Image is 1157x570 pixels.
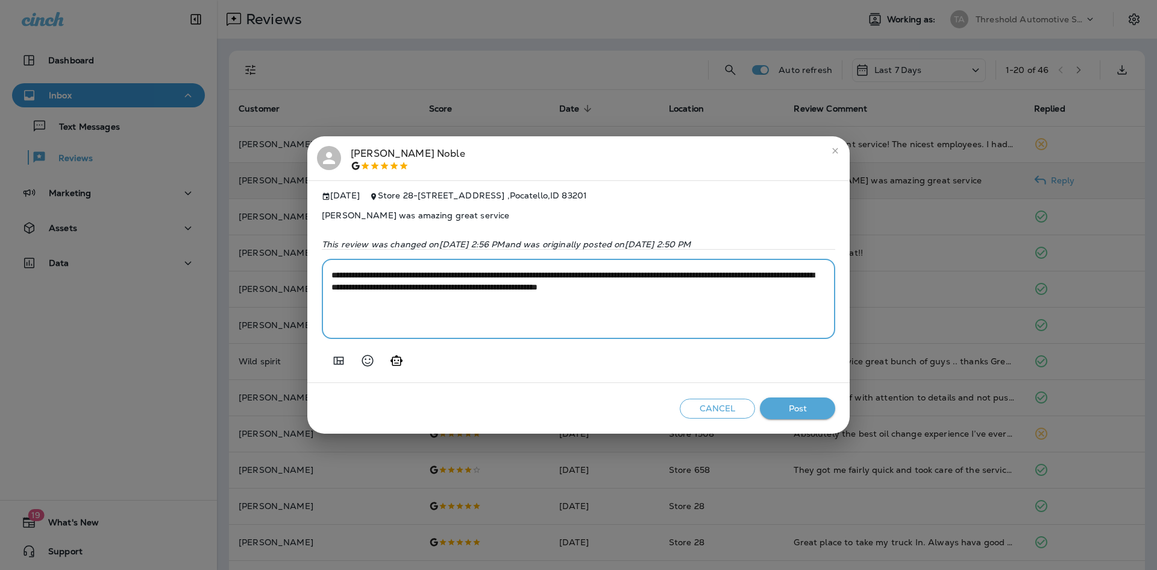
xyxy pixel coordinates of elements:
[351,146,465,171] div: [PERSON_NAME] Noble
[378,190,587,201] span: Store 28 - [STREET_ADDRESS] , Pocatello , ID 83201
[356,349,380,373] button: Select an emoji
[826,141,845,160] button: close
[505,239,691,250] span: and was originally posted on [DATE] 2:50 PM
[322,201,835,230] span: [PERSON_NAME] was amazing great service
[322,191,360,201] span: [DATE]
[680,399,755,419] button: Cancel
[384,349,409,373] button: Generate AI response
[327,349,351,373] button: Add in a premade template
[322,239,835,249] p: This review was changed on [DATE] 2:56 PM
[760,397,835,420] button: Post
